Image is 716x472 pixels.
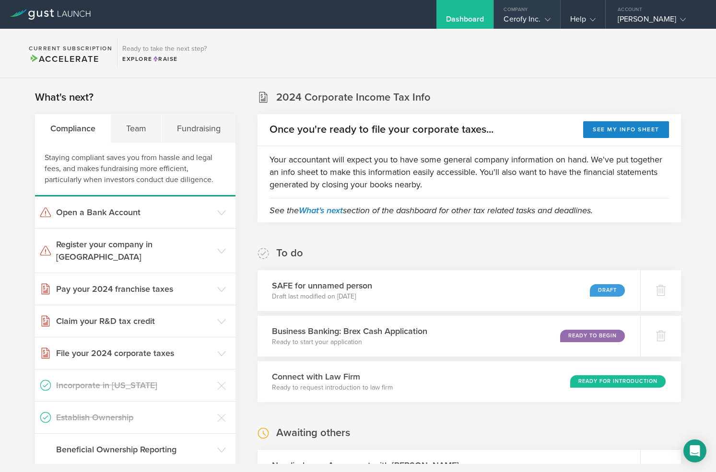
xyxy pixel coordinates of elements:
[258,316,640,357] div: Business Banking: Brex Cash ApplicationReady to start your applicationReady to Begin
[618,14,699,29] div: [PERSON_NAME]
[35,91,94,104] h2: What's next?
[272,325,427,337] h3: Business Banking: Brex Cash Application
[560,330,625,342] div: Ready to Begin
[162,114,235,143] div: Fundraising
[276,246,303,260] h2: To do
[56,411,212,424] h3: Establish Ownership
[270,205,593,216] em: See the section of the dashboard for other tax related tasks and deadlines.
[570,375,666,388] div: Ready for Introduction
[270,153,669,191] p: Your accountant will expect you to have some general company information on hand. We've put toget...
[258,361,681,402] div: Connect with Law FirmReady to request introduction to law firmReady for Introduction
[29,46,112,51] h2: Current Subscription
[56,379,212,391] h3: Incorporate in [US_STATE]
[570,14,596,29] div: Help
[35,114,111,143] div: Compliance
[272,383,393,392] p: Ready to request introduction to law firm
[258,270,640,311] div: SAFE for unnamed personDraft last modified on [DATE]Draft
[446,14,484,29] div: Dashboard
[122,46,207,52] h3: Ready to take the next step?
[504,14,550,29] div: Cerofy Inc.
[111,114,162,143] div: Team
[56,315,212,327] h3: Claim your R&D tax credit
[56,238,212,263] h3: Register your company in [GEOGRAPHIC_DATA]
[272,337,427,347] p: Ready to start your application
[272,370,393,383] h3: Connect with Law Firm
[590,284,625,297] div: Draft
[29,54,99,64] span: Accelerate
[299,205,343,216] a: What's next
[56,443,212,456] h3: Beneficial Ownership Reporting
[56,206,212,219] h3: Open a Bank Account
[683,439,706,462] div: Open Intercom Messenger
[35,143,235,196] div: Staying compliant saves you from hassle and legal fees, and makes fundraising more efficient, par...
[272,459,459,472] h3: Nondisclosure Agreement with [PERSON_NAME]
[276,426,350,440] h2: Awaiting others
[276,91,431,104] h2: 2024 Corporate Income Tax Info
[270,123,493,137] h2: Once you're ready to file your corporate taxes...
[153,56,178,62] span: Raise
[583,121,669,138] button: See my info sheet
[272,292,372,301] p: Draft last modified on [DATE]
[56,347,212,359] h3: File your 2024 corporate taxes
[56,283,212,295] h3: Pay your 2024 franchise taxes
[272,279,372,292] h3: SAFE for unnamed person
[122,55,207,63] div: Explore
[117,38,211,68] div: Ready to take the next step?ExploreRaise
